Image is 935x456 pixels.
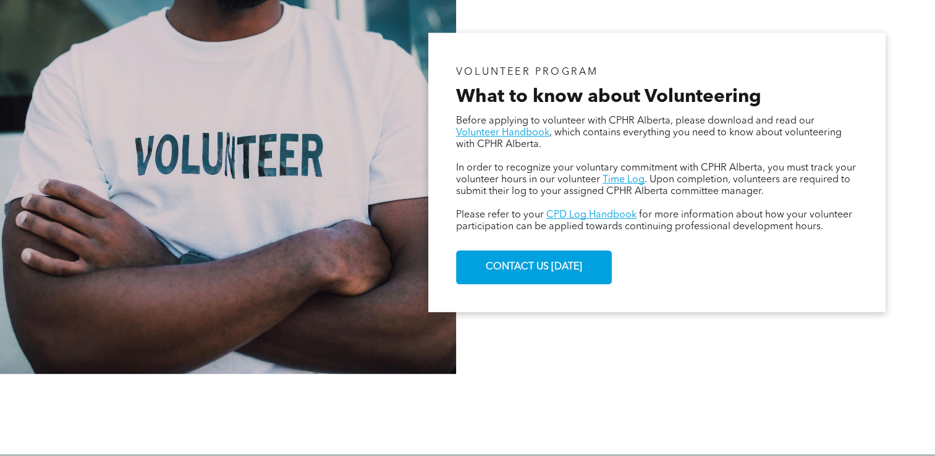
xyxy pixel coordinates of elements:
[456,128,842,150] span: , which contains everything you need to know about volunteering with CPHR Alberta.
[456,88,761,106] span: What to know about Volunteering
[456,116,814,126] span: Before applying to volunteer with CPHR Alberta, please download and read our
[456,210,544,220] span: Please refer to your
[456,128,549,138] a: Volunteer Handbook
[456,210,852,232] span: for more information about how your volunteer participation can be applied towards continuing pro...
[546,210,637,220] a: CPD Log Handbook
[456,250,612,284] a: CONTACT US [DATE]
[456,175,850,196] span: . Upon completion, volunteers are required to submit their log to your assigned CPHR Alberta comm...
[603,175,645,185] a: Time Log
[481,255,586,279] span: CONTACT US [DATE]
[456,67,598,77] span: VOLUNTEER PROGRAM
[456,163,856,185] span: In order to recognize your voluntary commitment with CPHR Alberta, you must track your volunteer ...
